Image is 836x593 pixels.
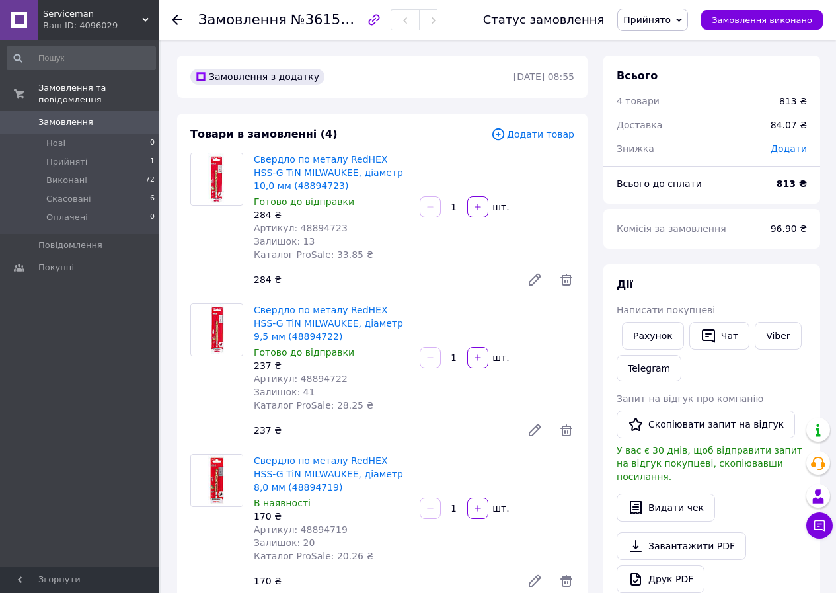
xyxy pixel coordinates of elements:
div: шт. [490,200,511,214]
span: Залишок: 20 [254,537,315,548]
span: Видалити [558,573,574,589]
button: Чат [689,322,749,350]
div: 284 ₴ [254,208,409,221]
span: 4 товари [617,96,660,106]
div: 170 ₴ [254,510,409,523]
span: Оплачені [46,212,88,223]
span: Артикул: 48894723 [254,223,348,233]
span: В наявності [254,498,311,508]
span: Артикул: 48894722 [254,374,348,384]
span: Прийняті [46,156,87,168]
time: [DATE] 08:55 [513,71,574,82]
a: Редагувати [521,266,548,293]
a: Друк PDF [617,565,704,593]
div: Повернутися назад [172,13,182,26]
span: Каталог ProSale: 33.85 ₴ [254,249,373,260]
div: Замовлення з додатку [190,69,324,85]
a: Свердло по металу RedHEX HSS-G TiN MILWAUKEE, діаметр 10,0 мм (48894723) [254,154,403,191]
span: Всього до сплати [617,178,702,189]
span: Каталог ProSale: 28.25 ₴ [254,400,373,411]
span: Каталог ProSale: 20.26 ₴ [254,551,373,561]
div: 237 ₴ [254,359,409,372]
button: Видати чек [617,494,715,522]
span: Видалити [558,272,574,288]
span: Всього [617,69,658,82]
span: 0 [150,212,155,223]
span: Видалити [558,422,574,438]
span: Запит на відгук про компанію [617,393,763,404]
span: №361556504 [291,11,385,28]
span: Додати [771,143,807,154]
span: Комісія за замовлення [617,223,726,234]
span: Дії [617,278,633,291]
button: Чат з покупцем [806,512,833,539]
span: Покупці [38,262,74,274]
span: 0 [150,138,155,149]
span: Готово до відправки [254,347,354,358]
div: 84.07 ₴ [763,110,815,139]
img: Свердло по металу RedHEX HSS-G TiN MILWAUKEE, діаметр 9,5 мм (48894722) [191,304,243,356]
b: 813 ₴ [777,178,807,189]
div: Статус замовлення [483,13,605,26]
span: Повідомлення [38,239,102,251]
span: Додати товар [491,127,574,141]
img: Свердло по металу RedHEX HSS-G TiN MILWAUKEE, діаметр 10,0 мм (48894723) [191,153,243,205]
button: Рахунок [622,322,684,350]
span: 6 [150,193,155,205]
div: Ваш ID: 4096029 [43,20,159,32]
a: Viber [755,322,801,350]
span: Замовлення [38,116,93,128]
a: Свердло по металу RedHEX HSS-G TiN MILWAUKEE, діаметр 8,0 мм (48894719) [254,455,403,493]
span: Нові [46,138,65,149]
div: шт. [490,502,511,515]
div: 237 ₴ [248,421,516,440]
span: У вас є 30 днів, щоб відправити запит на відгук покупцеві, скопіювавши посилання. [617,445,802,482]
span: Артикул: 48894719 [254,524,348,535]
span: Доставка [617,120,662,130]
a: Telegram [617,355,681,381]
span: Замовлення та повідомлення [38,82,159,106]
span: Знижка [617,143,654,154]
span: 1 [150,156,155,168]
span: Товари в замовленні (4) [190,128,338,140]
div: шт. [490,351,511,364]
span: Замовлення [198,12,287,28]
div: 170 ₴ [248,572,516,590]
span: Скасовані [46,193,91,205]
span: Написати покупцеві [617,305,715,315]
a: Редагувати [521,417,548,444]
a: Свердло по металу RedHEX HSS-G TiN MILWAUKEE, діаметр 9,5 мм (48894722) [254,305,403,342]
span: Замовлення виконано [712,15,812,25]
button: Замовлення виконано [701,10,823,30]
div: 284 ₴ [248,270,516,289]
div: 813 ₴ [779,95,807,108]
span: Виконані [46,175,87,186]
span: Serviceman [43,8,142,20]
span: Готово до відправки [254,196,354,207]
span: 96.90 ₴ [771,223,807,234]
span: Залишок: 13 [254,236,315,247]
button: Скопіювати запит на відгук [617,411,795,438]
span: 72 [145,175,155,186]
span: Залишок: 41 [254,387,315,397]
img: Свердло по металу RedHEX HSS-G TiN MILWAUKEE, діаметр 8,0 мм (48894719) [191,455,243,506]
input: Пошук [7,46,156,70]
span: Прийнято [623,15,671,25]
a: Завантажити PDF [617,532,746,560]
